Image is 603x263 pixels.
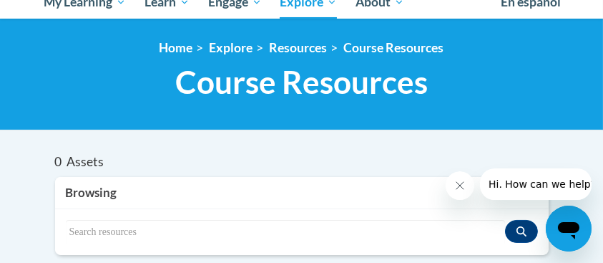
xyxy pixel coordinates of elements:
[67,154,104,169] span: Assets
[480,168,592,200] iframe: Message from company
[210,40,253,55] a: Explore
[9,10,116,21] span: Hi. How can we help?
[66,184,538,201] h3: Browsing
[55,154,62,169] span: 0
[505,220,538,243] button: Search resources
[175,63,428,101] span: Course Resources
[270,40,328,55] a: Resources
[160,40,193,55] a: Home
[446,171,474,200] iframe: Close message
[66,220,505,244] input: Search resources
[344,40,444,55] a: Course Resources
[546,206,592,252] iframe: Button to launch messaging window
